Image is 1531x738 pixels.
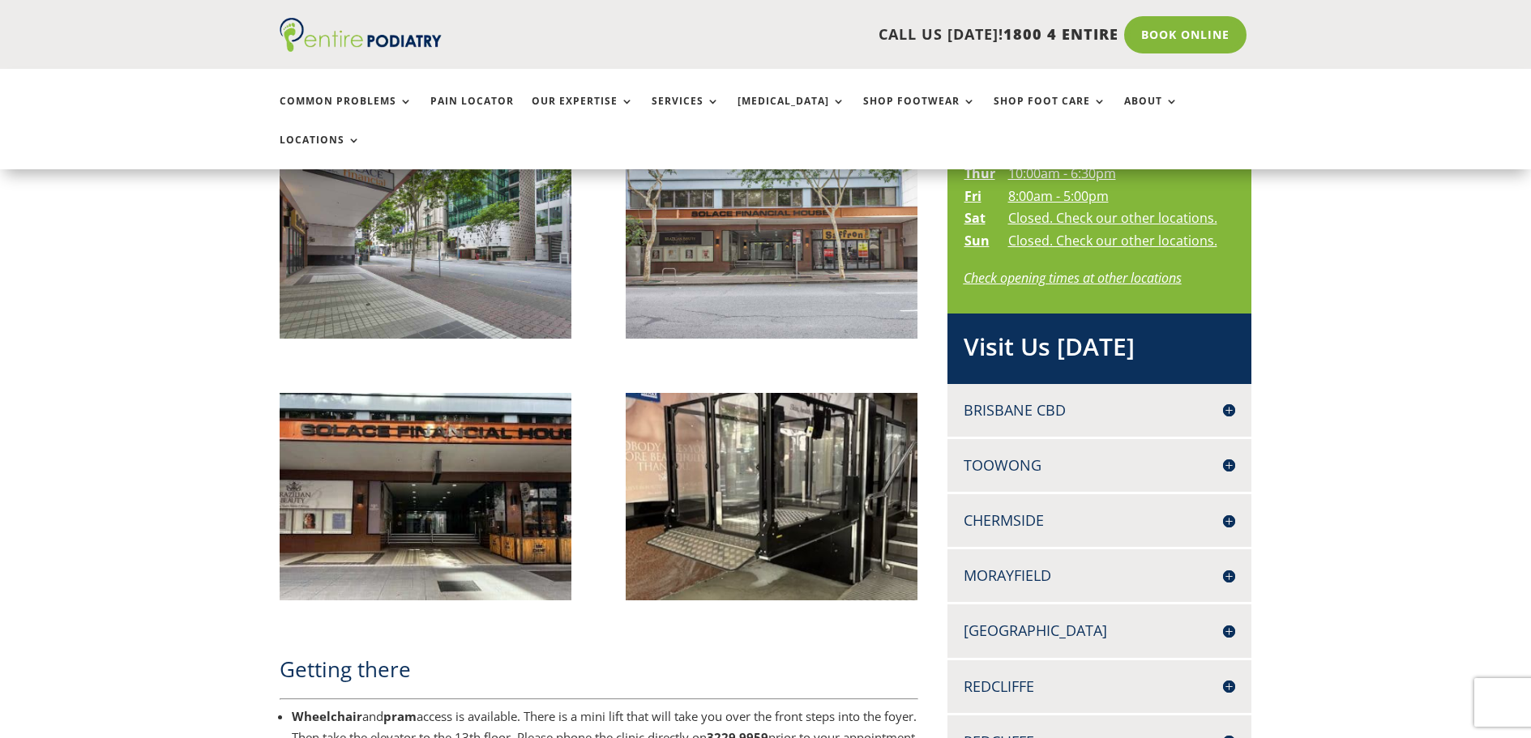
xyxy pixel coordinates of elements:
[652,96,720,130] a: Services
[1007,163,1218,186] td: 10:00am - 6:30pm
[964,400,1236,420] h4: Brisbane CBD
[964,455,1236,476] h4: Toowong
[626,144,918,339] img: Brisbane CBD Podiatrist Entire Podiatry
[1124,16,1247,53] a: Book Online
[532,96,634,130] a: Our Expertise
[1003,24,1118,44] span: 1800 4 ENTIRE
[504,24,1118,45] p: CALL US [DATE]!
[430,96,514,130] a: Pain Locator
[1007,207,1218,230] td: Closed. Check our other locations.
[964,621,1236,641] h4: [GEOGRAPHIC_DATA]
[383,708,417,724] strong: pram
[964,330,1236,372] h2: Visit Us [DATE]
[738,96,845,130] a: [MEDICAL_DATA]
[626,393,918,600] img: wheelchair lift improving accessibility at entire podiatry creek street brisbane
[280,18,442,52] img: logo (1)
[280,655,918,692] h2: Getting there
[964,187,981,205] strong: Fri
[292,708,362,724] strong: Wheelchair
[1124,96,1178,130] a: About
[964,164,995,182] strong: Thur
[964,269,1182,287] a: Check opening times at other locations
[994,96,1106,130] a: Shop Foot Care
[964,232,990,250] strong: Sun
[964,565,1236,586] h4: Morayfield
[964,209,986,227] strong: Sat
[280,393,572,600] img: View of entrance to Entire Podiatry Creek Street Brisbane
[964,676,1236,697] h4: Redcliffe
[1007,186,1218,208] td: 8:00am - 5:00pm
[280,39,442,55] a: Entire Podiatry
[964,510,1236,531] h4: Chermside
[280,96,413,130] a: Common Problems
[863,96,976,130] a: Shop Footwear
[280,144,572,339] img: Brisbane CBD Podiatrist Entire Podiatry
[1007,230,1218,253] td: Closed. Check our other locations.
[280,134,361,169] a: Locations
